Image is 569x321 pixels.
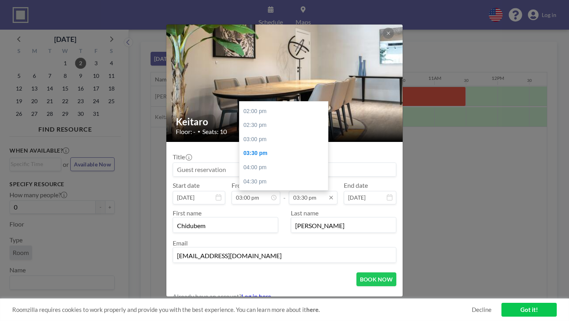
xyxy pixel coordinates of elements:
[291,209,318,217] label: Last name
[283,184,286,202] span: -
[173,239,188,247] label: Email
[173,181,200,189] label: Start date
[239,118,328,132] div: 02:30 pm
[202,128,227,136] span: Seats: 10
[12,306,472,313] span: Roomzilla requires cookies to work properly and provide you with the best experience. You can lea...
[239,104,328,119] div: 02:00 pm
[472,306,492,313] a: Decline
[239,160,328,175] div: 04:00 pm
[173,209,202,217] label: First name
[344,181,368,189] label: End date
[166,4,403,162] img: 537.jpg
[173,153,191,161] label: Title
[356,272,396,286] button: BOOK NOW
[176,128,196,136] span: Floor: -
[306,306,320,313] a: here.
[173,293,241,300] span: Already have an account?
[239,175,328,189] div: 04:30 pm
[501,303,557,317] a: Got it!
[241,293,271,300] a: Log in here
[239,132,328,147] div: 03:00 pm
[173,249,396,262] input: Email
[232,181,246,189] label: From
[239,189,328,203] div: 05:00 pm
[173,219,278,232] input: First name
[176,116,394,128] h2: Keitaro
[198,128,200,134] span: •
[173,163,396,176] input: Guest reservation
[239,146,328,160] div: 03:30 pm
[291,219,396,232] input: Last name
